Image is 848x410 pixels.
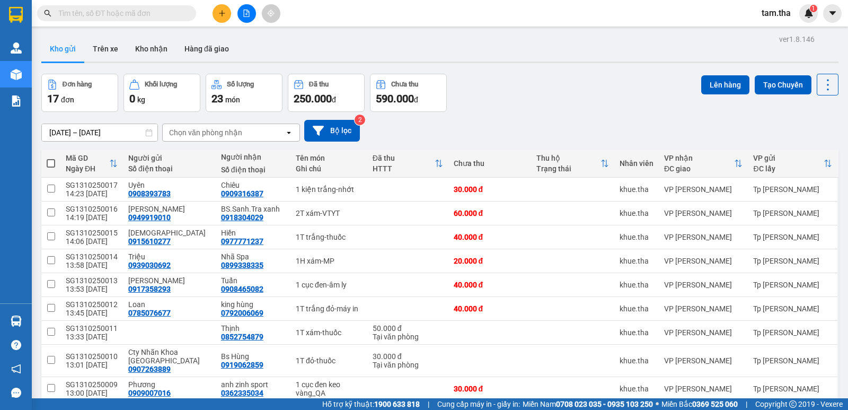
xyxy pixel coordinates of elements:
[620,356,653,365] div: khue.tha
[664,164,734,173] div: ĐC giao
[128,380,210,389] div: Phương
[620,385,653,393] div: khue.tha
[789,400,797,408] span: copyright
[41,74,118,112] button: Đơn hàng17đơn
[454,257,526,265] div: 20.000 đ
[659,150,748,178] th: Toggle SortBy
[11,388,21,398] span: message
[221,389,263,397] div: 0362335034
[66,276,118,285] div: SG1310250013
[123,74,200,112] button: Khối lượng0kg
[169,127,242,138] div: Chọn văn phòng nhận
[373,154,435,162] div: Đã thu
[620,209,653,217] div: khue.tha
[664,257,743,265] div: VP [PERSON_NAME]
[221,237,263,246] div: 0977771237
[42,124,157,141] input: Select a date range.
[309,81,329,88] div: Đã thu
[296,281,362,289] div: 1 cục đen-âm ly
[66,237,118,246] div: 14:06 [DATE]
[296,209,362,217] div: 2T xám-VTYT
[332,95,336,104] span: đ
[44,10,51,17] span: search
[11,316,22,327] img: warehouse-icon
[536,164,600,173] div: Trạng thái
[47,92,59,105] span: 17
[285,128,293,137] svg: open
[296,304,362,313] div: 1T trắng đỏ-máy in
[753,209,832,217] div: Tp [PERSON_NAME]
[11,69,22,80] img: warehouse-icon
[753,281,832,289] div: Tp [PERSON_NAME]
[128,237,171,246] div: 0915610277
[454,159,526,168] div: Chưa thu
[556,400,653,408] strong: 0708 023 035 - 0935 103 250
[391,81,418,88] div: Chưa thu
[753,304,832,313] div: Tp [PERSON_NAME]
[227,81,254,88] div: Số lượng
[66,229,118,237] div: SG1310250015
[221,252,285,261] div: Nhã Spa
[128,309,171,317] div: 0785076677
[753,328,832,337] div: Tp [PERSON_NAME]
[221,352,285,361] div: Bs Hùng
[304,120,360,142] button: Bộ lọc
[373,361,443,369] div: Tại văn phòng
[437,398,520,410] span: Cung cấp máy in - giấy in:
[66,164,109,173] div: Ngày ĐH
[11,340,21,350] span: question-circle
[176,36,237,62] button: Hàng đã giao
[206,74,282,112] button: Số lượng23món
[620,328,653,337] div: khue.tha
[211,92,223,105] span: 23
[66,252,118,261] div: SG1310250014
[11,42,22,54] img: warehouse-icon
[755,75,811,94] button: Tạo Chuyến
[128,252,210,261] div: Triệu
[66,154,109,162] div: Mã GD
[221,285,263,293] div: 0908465082
[664,385,743,393] div: VP [PERSON_NAME]
[828,8,837,18] span: caret-down
[620,257,653,265] div: khue.tha
[221,324,285,333] div: Thịnh
[322,398,420,410] span: Hỗ trợ kỹ thuật:
[373,324,443,333] div: 50.000 đ
[454,185,526,194] div: 30.000 đ
[128,229,210,237] div: Thiên Thế
[221,213,263,222] div: 0918304029
[620,233,653,241] div: khue.tha
[692,400,738,408] strong: 0369 525 060
[454,385,526,393] div: 30.000 đ
[620,159,653,168] div: Nhân viên
[746,398,747,410] span: |
[428,398,429,410] span: |
[701,75,749,94] button: Lên hàng
[355,115,365,125] sup: 2
[129,92,135,105] span: 0
[296,356,362,365] div: 1T đỏ-thuốc
[66,205,118,213] div: SG1310250016
[128,300,210,309] div: Loan
[66,181,118,189] div: SG1310250017
[66,300,118,309] div: SG1310250012
[454,209,526,217] div: 60.000 đ
[61,95,74,104] span: đơn
[221,309,263,317] div: 0792006069
[84,36,127,62] button: Trên xe
[779,33,815,45] div: ver 1.8.146
[823,4,842,23] button: caret-down
[225,95,240,104] span: món
[221,165,285,174] div: Số điện thoại
[63,81,92,88] div: Đơn hàng
[221,261,263,269] div: 0899338335
[656,402,659,406] span: ⚪️
[128,276,210,285] div: Hồng Long
[145,81,177,88] div: Khối lượng
[267,10,275,17] span: aim
[296,233,362,241] div: 1T trắng-thuốc
[753,385,832,393] div: Tp [PERSON_NAME]
[373,333,443,341] div: Tại văn phòng
[288,74,365,112] button: Đã thu250.000đ
[753,257,832,265] div: Tp [PERSON_NAME]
